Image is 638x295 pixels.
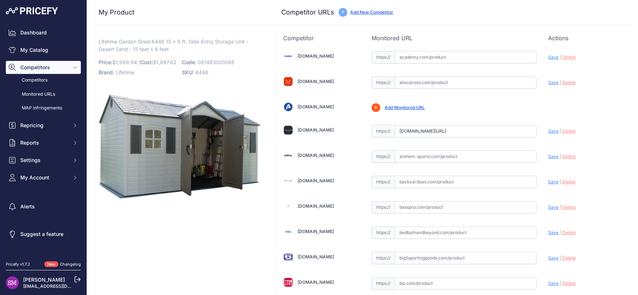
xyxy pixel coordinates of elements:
[395,252,537,264] input: big5sportinggoods.com/product
[562,255,576,261] span: Delete
[20,174,68,181] span: My Account
[372,34,537,42] p: Monitored URL
[20,64,68,71] span: Competitors
[156,59,177,65] span: 1,997.62
[548,255,559,261] span: Save
[116,69,134,75] span: Lifetime
[548,80,559,85] span: Save
[560,80,561,85] span: |
[99,57,178,67] p: $
[6,74,81,87] a: Competitors
[298,279,334,285] a: [DOMAIN_NAME]
[6,43,81,57] a: My Catalog
[560,179,561,184] span: |
[298,79,334,84] a: [DOMAIN_NAME]
[298,127,334,133] a: [DOMAIN_NAME]
[562,154,576,159] span: Delete
[44,261,58,267] span: New
[99,69,114,75] span: Brand:
[372,201,395,213] span: https://
[138,59,177,65] span: / $
[372,277,395,290] span: https://
[298,53,334,59] a: [DOMAIN_NAME]
[395,125,537,137] input: amazon.com/product
[6,154,81,167] button: Settings
[395,176,537,188] input: backyardoas.com/product
[99,7,261,17] h3: My Product
[20,139,68,146] span: Reports
[60,262,81,267] a: Changelog
[6,61,81,74] button: Competitors
[298,229,334,234] a: [DOMAIN_NAME]
[548,128,559,134] span: Save
[281,7,334,17] h3: Competitor URLs
[548,34,625,42] p: Actions
[298,254,334,259] a: [DOMAIN_NAME]
[562,281,576,286] span: Delete
[562,128,576,134] span: Delete
[372,51,395,63] span: https://
[560,230,561,235] span: |
[6,119,81,132] button: Repricing
[6,171,81,184] button: My Account
[6,228,81,241] a: Suggest a feature
[99,59,112,65] span: Price:
[562,230,576,235] span: Delete
[548,154,559,159] span: Save
[6,102,81,115] a: MAP infringements
[372,176,395,188] span: https://
[350,9,393,15] a: Add New Competitor
[23,283,99,289] a: [EMAIL_ADDRESS][DOMAIN_NAME]
[560,154,561,159] span: |
[6,88,81,101] a: Monitored URLs
[385,105,425,110] a: Add Monitored URL
[6,136,81,149] button: Reports
[283,34,360,42] p: Competitor
[548,230,559,235] span: Save
[548,54,559,60] span: Save
[182,59,196,65] span: Code:
[395,227,537,239] input: bedbathandbeyond.com/product
[298,104,334,109] a: [DOMAIN_NAME]
[560,255,561,261] span: |
[20,157,68,164] span: Settings
[562,54,576,60] span: Delete
[6,7,58,14] img: Pricefy Logo
[6,200,81,213] a: Alerts
[298,203,334,209] a: [DOMAIN_NAME]
[562,204,576,210] span: Delete
[548,281,559,286] span: Save
[195,69,208,75] span: 6446
[548,179,559,184] span: Save
[198,59,235,65] span: 081483001098
[372,227,395,239] span: https://
[372,76,395,89] span: https://
[116,59,137,65] span: 1,999.94
[395,76,537,89] input: aliexpress.com/product
[562,179,576,184] span: Delete
[372,252,395,264] span: https://
[560,128,561,134] span: |
[6,26,81,253] nav: Sidebar
[560,204,561,210] span: |
[6,26,81,39] a: Dashboard
[560,281,561,286] span: |
[395,201,537,213] input: basspro.com/product
[372,125,395,137] span: https://
[20,122,68,129] span: Repricing
[6,261,30,267] div: Pricefy v1.7.2
[298,153,334,158] a: [DOMAIN_NAME]
[99,37,248,54] span: Lifetime Garden Shed 6446 15 x 8 ft. Side-Entry Storage Unit - Desert Sand - 15 feet x 8 feet
[298,178,334,183] a: [DOMAIN_NAME]
[140,59,153,65] span: Cost:
[395,51,537,63] input: academy.com/product
[23,277,65,283] a: [PERSON_NAME]
[395,277,537,290] input: bjs.com/product
[395,150,537,163] input: anthem-sports.com/product
[372,150,395,163] span: https://
[560,54,561,60] span: |
[548,204,559,210] span: Save
[182,69,194,75] span: SKU:
[562,80,576,85] span: Delete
